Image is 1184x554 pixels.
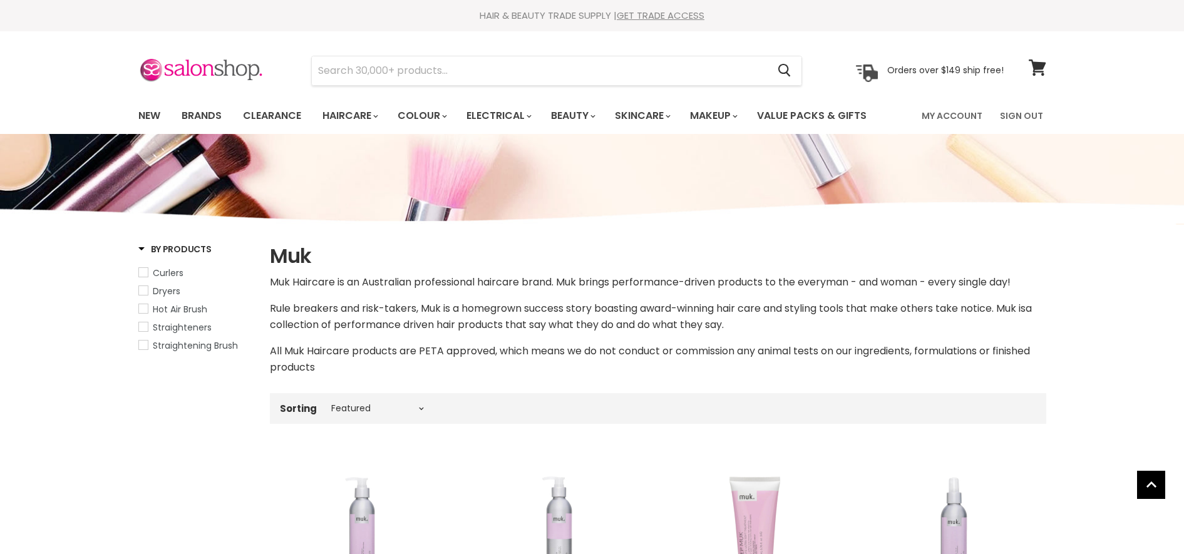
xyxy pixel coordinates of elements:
a: Beauty [542,103,603,129]
span: Rule breakers and risk-takers, Muk is a homegrown success story boasting award-winning hair care ... [270,301,1026,315]
input: Search [312,56,768,85]
span: All Muk Haircare products are PETA approved, which means we do not conduct or commission any anim... [270,344,1030,374]
a: Makeup [681,103,745,129]
span: Dryers [153,285,180,297]
a: Skincare [605,103,678,129]
form: Product [311,56,802,86]
a: Straightening Brush [138,339,254,352]
span: Straightening Brush [153,339,238,352]
a: Dryers [138,284,254,298]
h3: By Products [138,243,212,255]
a: Clearance [234,103,311,129]
a: Electrical [457,103,539,129]
label: Sorting [280,403,317,414]
a: Brands [172,103,231,129]
span: Curlers [153,267,183,279]
a: Colour [388,103,455,129]
span: Hot Air Brush [153,303,207,315]
h1: Muk [270,243,1046,269]
a: Haircare [313,103,386,129]
a: New [129,103,170,129]
p: Orders over $149 ship free! [887,64,1004,76]
a: GET TRADE ACCESS [617,9,704,22]
div: HAIR & BEAUTY TRADE SUPPLY | [123,9,1062,22]
a: Curlers [138,266,254,280]
button: Search [768,56,801,85]
a: Straighteners [138,321,254,334]
nav: Main [123,98,1062,134]
span: Straighteners [153,321,212,334]
ul: Main menu [129,98,895,134]
a: Sign Out [992,103,1051,129]
p: a collection of performance driven hair products that say what they do and do what they say. [270,300,1046,333]
a: My Account [914,103,990,129]
span: Muk Haircare is an Australian professional haircare brand. Muk brings performance-driven products... [270,275,1011,289]
a: Hot Air Brush [138,302,254,316]
a: Value Packs & Gifts [748,103,876,129]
